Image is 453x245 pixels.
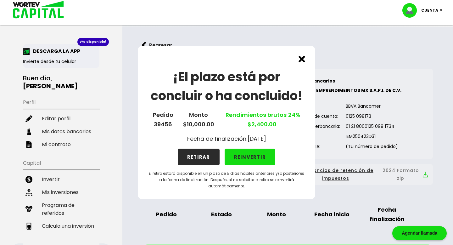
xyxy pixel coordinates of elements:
[421,6,438,15] p: Cuenta
[438,9,447,11] img: icon-down
[402,3,421,18] img: profile-image
[299,56,305,62] img: cross.ed5528e3.svg
[225,149,276,165] button: REINVERTIR
[148,67,305,105] h1: ¡El plazo está por concluir o ha concluido!
[287,111,300,119] span: 24%
[153,110,173,129] p: Pedido 39456
[178,149,220,165] button: RETIRAR
[224,111,300,128] a: Rendimientos brutos $2,400.00
[148,170,305,189] p: El retiro estará disponible en un plazo de 5 días hábiles anteriores y/o posteriores a la fecha d...
[183,110,214,129] p: Monto $10,000.00
[187,134,266,144] p: Fecha de finalización: [DATE]
[392,226,447,240] div: Agendar llamada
